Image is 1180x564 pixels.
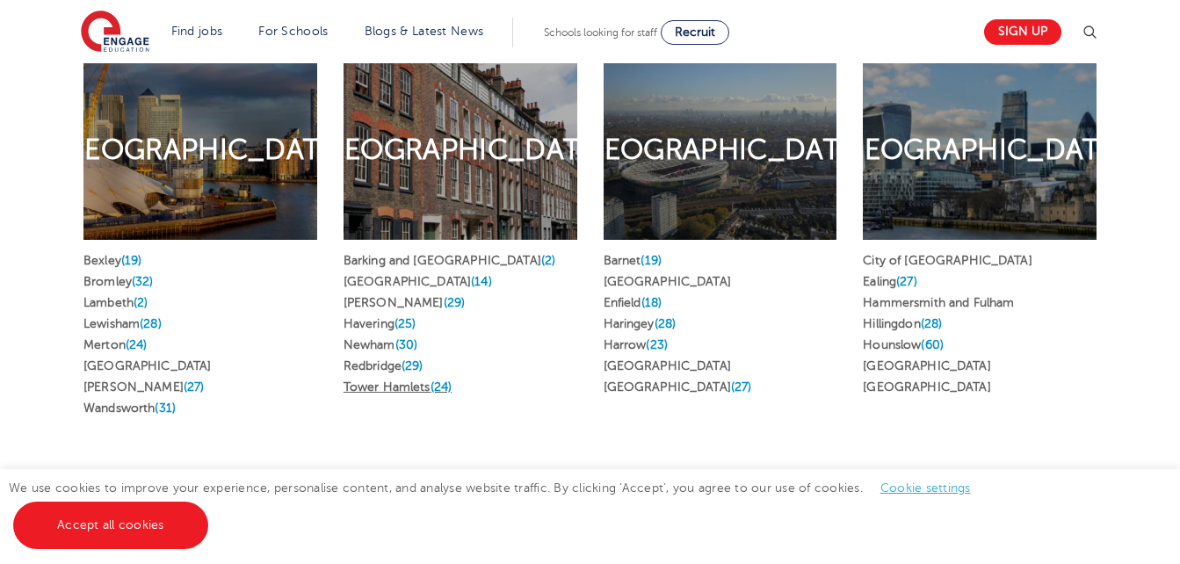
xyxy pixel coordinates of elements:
[641,296,662,309] span: (18)
[83,317,162,330] a: Lewisham(28)
[896,275,917,288] span: (27)
[395,338,418,351] span: (30)
[544,26,657,39] span: Schools looking for staff
[604,338,668,351] a: Harrow(23)
[9,481,988,531] span: We use cookies to improve your experience, personalise content, and analyse website traffic. By c...
[344,254,556,267] a: Barking and [GEOGRAPHIC_DATA](2)
[921,317,943,330] span: (28)
[83,296,148,309] a: Lambeth(2)
[83,359,211,372] a: [GEOGRAPHIC_DATA]
[575,132,865,169] h2: [GEOGRAPHIC_DATA]
[344,296,465,309] a: [PERSON_NAME](29)
[863,359,990,372] a: [GEOGRAPHIC_DATA]
[140,317,162,330] span: (28)
[83,401,176,415] a: Wandsworth(31)
[863,338,944,351] a: Hounslow(60)
[121,254,142,267] span: (19)
[344,380,452,394] a: Tower Hamlets(24)
[83,254,141,267] a: Bexley(19)
[641,254,662,267] span: (19)
[258,25,328,38] a: For Schools
[880,481,971,495] a: Cookie settings
[155,401,176,415] span: (31)
[315,132,604,169] h2: [GEOGRAPHIC_DATA]
[365,25,484,38] a: Blogs & Latest News
[646,338,668,351] span: (23)
[171,25,223,38] a: Find jobs
[83,275,154,288] a: Bromley(32)
[126,338,148,351] span: (24)
[402,359,423,372] span: (29)
[604,359,731,372] a: [GEOGRAPHIC_DATA]
[83,380,204,394] a: [PERSON_NAME](27)
[431,380,452,394] span: (24)
[604,254,662,267] a: Barnet(19)
[344,317,416,330] a: Havering(25)
[132,275,154,288] span: (32)
[863,254,1032,267] a: City of [GEOGRAPHIC_DATA]
[344,359,423,372] a: Redbridge(29)
[471,275,492,288] span: (14)
[83,338,147,351] a: Merton(24)
[921,338,944,351] span: (60)
[604,317,677,330] a: Haringey(28)
[731,380,752,394] span: (27)
[13,502,208,549] a: Accept all cookies
[604,296,662,309] a: Enfield(18)
[444,296,466,309] span: (29)
[604,380,752,394] a: [GEOGRAPHIC_DATA](27)
[344,275,492,288] a: [GEOGRAPHIC_DATA](14)
[655,317,677,330] span: (28)
[541,254,555,267] span: (2)
[81,11,149,54] img: Engage Education
[863,275,916,288] a: Ealing(27)
[344,338,417,351] a: Newham(30)
[863,296,1014,309] a: Hammersmith and Fulham
[863,317,942,330] a: Hillingdon(28)
[55,132,345,169] h2: [GEOGRAPHIC_DATA]
[661,20,729,45] a: Recruit
[675,25,715,39] span: Recruit
[184,380,205,394] span: (27)
[604,275,731,288] a: [GEOGRAPHIC_DATA]
[863,380,990,394] a: [GEOGRAPHIC_DATA]
[984,19,1061,45] a: Sign up
[835,132,1125,169] h2: [GEOGRAPHIC_DATA]
[134,296,148,309] span: (2)
[395,317,416,330] span: (25)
